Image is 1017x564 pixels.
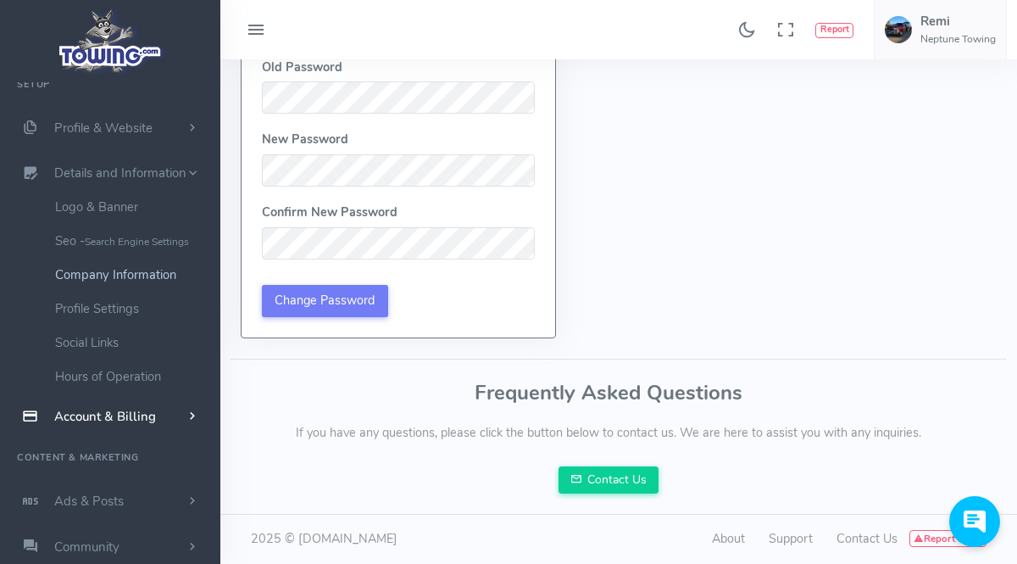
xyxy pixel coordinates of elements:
a: Company Information [42,258,220,292]
button: Report [815,23,853,38]
span: Account & Billing [54,408,156,425]
span: Community [54,539,119,556]
dt: Confirm New Password [262,204,535,222]
a: Contact Us [836,530,898,547]
h3: Frequently Asked Questions [241,382,976,404]
a: Contact Us [559,466,659,494]
img: logo [53,5,168,77]
span: Details and Information [54,165,186,182]
button: Report Issue [909,530,986,547]
p: If you have any questions, please click the button below to contact us. We are here to assist you... [241,424,976,443]
dt: Old Password [262,59,535,77]
a: Profile Settings [42,292,220,326]
a: Hours of Operation [42,360,220,394]
iframe: Conversations [941,496,1017,564]
span: Ads & Posts [54,493,124,510]
img: user-image [885,16,912,43]
h6: Neptune Towing [920,34,996,45]
span: Profile & Website [54,120,153,137]
dt: New Password [262,131,535,149]
a: Seo -Search Engine Settings [42,224,220,258]
div: 2025 © [DOMAIN_NAME] [241,530,619,549]
a: Social Links [42,326,220,360]
h5: Remi [920,14,996,28]
a: Logo & Banner [42,190,220,224]
a: Support [769,530,813,547]
input: Change Password [262,285,388,317]
a: About [712,530,745,547]
small: Search Engine Settings [85,235,189,248]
